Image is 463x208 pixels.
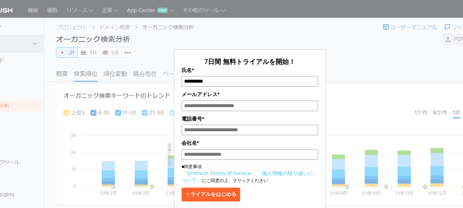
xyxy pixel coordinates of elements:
a: 「個人情報の取り扱いについて」 [182,170,313,184]
a: 「Semrush Terms of Service」 [182,170,256,177]
button: トライアルをはじめる [182,188,240,201]
p: ■同意事項 にご同意の上、クリックください [182,163,318,184]
label: メールアドレス* [182,90,318,98]
label: 電話番号* [182,115,318,123]
span: 7日間 無料トライアルを開始！ [204,57,295,66]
